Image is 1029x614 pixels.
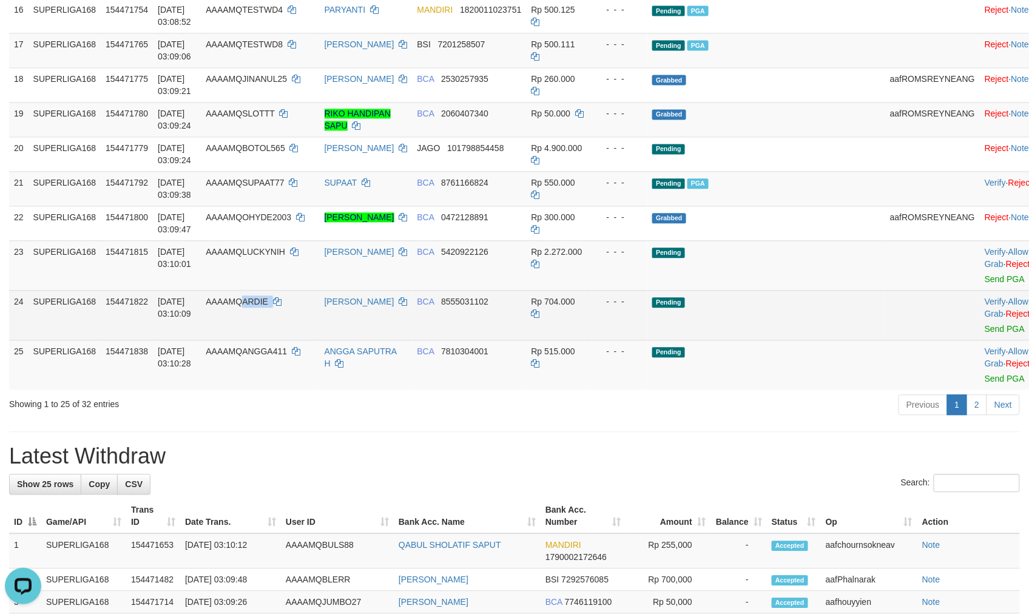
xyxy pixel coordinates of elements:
[206,297,268,306] span: AAAAMQARDIE
[41,533,126,568] td: SUPERLIGA168
[41,568,126,591] td: SUPERLIGA168
[561,575,609,584] span: Copy 7292576085 to clipboard
[206,212,291,222] span: AAAAMQOHYDE2003
[899,394,947,415] a: Previous
[934,474,1020,492] input: Search:
[531,143,582,153] span: Rp 4.900.000
[106,212,148,222] span: 154471800
[652,109,686,120] span: Grabbed
[206,178,284,187] span: AAAAMQSUPAAT77
[985,247,1028,269] a: Allow Grab
[158,109,191,130] span: [DATE] 03:09:24
[9,137,29,171] td: 20
[985,109,1009,118] a: Reject
[158,247,191,269] span: [DATE] 03:10:01
[531,297,575,306] span: Rp 704.000
[985,324,1024,334] a: Send PGA
[917,499,1020,533] th: Action
[158,346,191,368] span: [DATE] 03:10:28
[325,247,394,257] a: [PERSON_NAME]
[441,297,488,306] span: Copy 8555031102 to clipboard
[885,102,980,137] td: aafROMSREYNEANG
[417,297,434,306] span: BCA
[325,5,366,15] a: PARYANTI
[180,568,281,591] td: [DATE] 03:09:48
[394,499,541,533] th: Bank Acc. Name: activate to sort column ascending
[985,374,1024,383] a: Send PGA
[652,75,686,85] span: Grabbed
[106,143,148,153] span: 154471779
[158,297,191,319] span: [DATE] 03:10:09
[325,109,391,130] a: RIKO HANDIPAN SAPU
[987,394,1020,415] a: Next
[885,206,980,240] td: aafROMSREYNEANG
[325,297,394,306] a: [PERSON_NAME]
[180,499,281,533] th: Date Trans.: activate to sort column ascending
[158,212,191,234] span: [DATE] 03:09:47
[9,171,29,206] td: 21
[29,290,101,340] td: SUPERLIGA168
[985,74,1009,84] a: Reject
[985,297,1006,306] a: Verify
[158,39,191,61] span: [DATE] 03:09:06
[687,178,709,189] span: Marked by aafnonsreyleab
[180,533,281,568] td: [DATE] 03:10:12
[399,597,468,607] a: [PERSON_NAME]
[531,5,575,15] span: Rp 500.125
[117,474,150,494] a: CSV
[158,178,191,200] span: [DATE] 03:09:38
[441,212,488,222] span: Copy 0472128891 to clipboard
[9,206,29,240] td: 22
[5,5,41,41] button: Open LiveChat chat widget
[985,297,1028,319] a: Allow Grab
[885,67,980,102] td: aafROMSREYNEANG
[596,142,643,154] div: - - -
[29,240,101,290] td: SUPERLIGA168
[106,247,148,257] span: 154471815
[206,143,285,153] span: AAAAMQBOTOL565
[106,74,148,84] span: 154471775
[441,247,488,257] span: Copy 5420922126 to clipboard
[106,109,148,118] span: 154471780
[438,39,485,49] span: Copy 7201258507 to clipboard
[596,246,643,258] div: - - -
[985,297,1028,319] span: ·
[447,143,504,153] span: Copy 101798854458 to clipboard
[652,297,685,308] span: Pending
[281,568,394,591] td: AAAAMQBLERR
[106,39,148,49] span: 154471765
[545,552,607,562] span: Copy 1790002172646 to clipboard
[441,74,488,84] span: Copy 2530257935 to clipboard
[687,40,709,50] span: Marked by aafmaleo
[417,247,434,257] span: BCA
[545,540,581,550] span: MANDIRI
[922,575,940,584] a: Note
[922,540,940,550] a: Note
[531,212,575,222] span: Rp 300.000
[710,568,767,591] td: -
[325,178,357,187] a: SUPAAT
[901,474,1020,492] label: Search:
[596,107,643,120] div: - - -
[126,568,180,591] td: 154471482
[985,346,1006,356] a: Verify
[89,479,110,489] span: Copy
[947,394,968,415] a: 1
[106,346,148,356] span: 154471838
[9,67,29,102] td: 18
[325,143,394,153] a: [PERSON_NAME]
[652,347,685,357] span: Pending
[441,346,488,356] span: Copy 7810304001 to clipboard
[9,290,29,340] td: 24
[687,5,709,16] span: Marked by aafmaleo
[29,67,101,102] td: SUPERLIGA168
[985,247,1006,257] a: Verify
[9,474,81,494] a: Show 25 rows
[985,212,1009,222] a: Reject
[531,346,575,356] span: Rp 515.000
[9,340,29,390] td: 25
[541,499,626,533] th: Bank Acc. Number: activate to sort column ascending
[158,74,191,96] span: [DATE] 03:09:21
[158,143,191,165] span: [DATE] 03:09:24
[985,346,1028,368] span: ·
